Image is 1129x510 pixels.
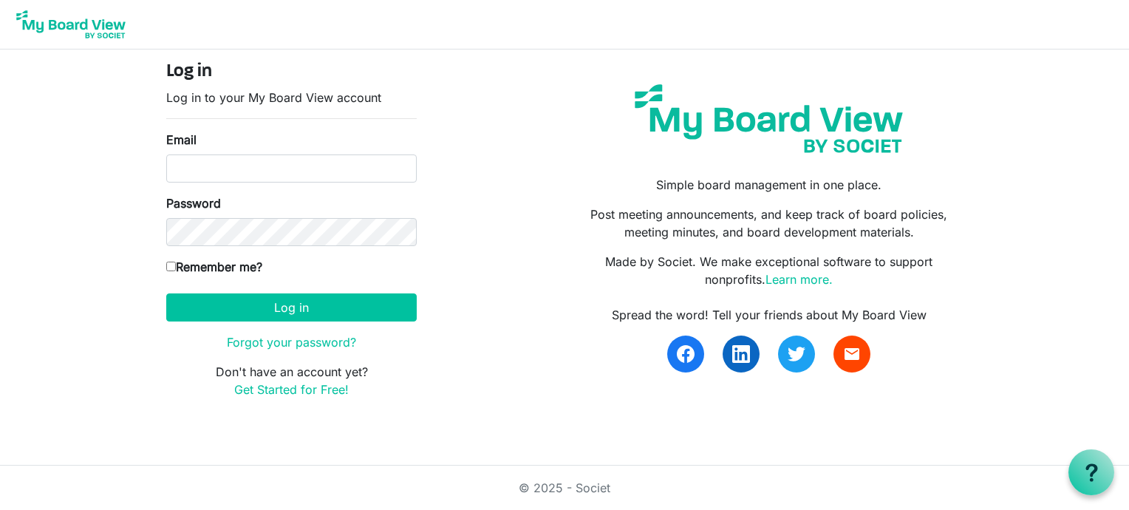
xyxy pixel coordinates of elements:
a: email [833,336,870,373]
img: My Board View Logo [12,6,130,43]
label: Password [166,194,221,212]
a: Get Started for Free! [234,382,349,397]
img: facebook.svg [677,345,695,363]
p: Simple board management in one place. [576,176,963,194]
p: Made by Societ. We make exceptional software to support nonprofits. [576,253,963,288]
button: Log in [166,293,417,322]
a: © 2025 - Societ [519,480,610,495]
label: Email [166,131,197,149]
img: my-board-view-societ.svg [624,73,914,164]
a: Learn more. [765,272,833,287]
span: email [843,345,861,363]
p: Log in to your My Board View account [166,89,417,106]
div: Spread the word! Tell your friends about My Board View [576,306,963,324]
img: twitter.svg [788,345,805,363]
a: Forgot your password? [227,335,356,350]
label: Remember me? [166,258,262,276]
img: linkedin.svg [732,345,750,363]
p: Don't have an account yet? [166,363,417,398]
h4: Log in [166,61,417,83]
input: Remember me? [166,262,176,271]
p: Post meeting announcements, and keep track of board policies, meeting minutes, and board developm... [576,205,963,241]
